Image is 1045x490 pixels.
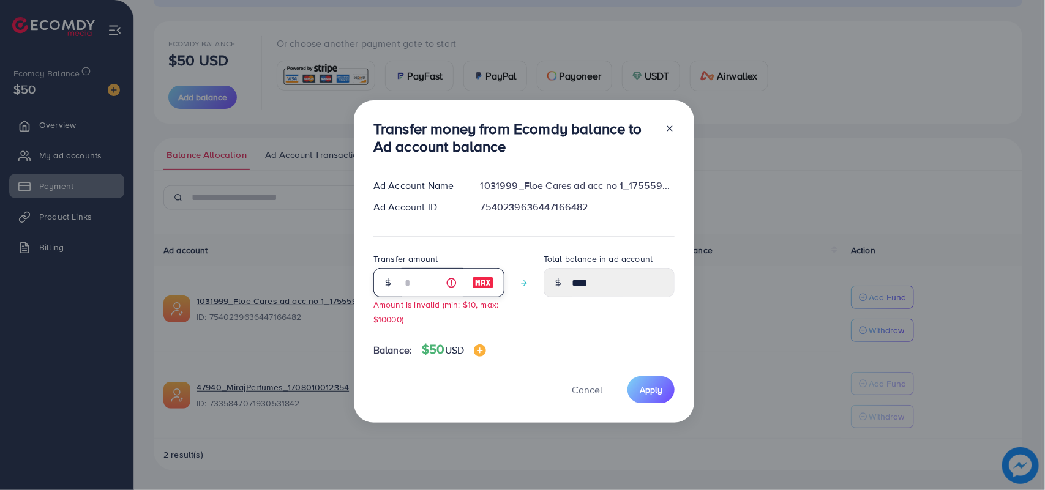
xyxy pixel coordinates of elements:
[373,120,655,155] h3: Transfer money from Ecomdy balance to Ad account balance
[373,253,438,265] label: Transfer amount
[373,343,412,357] span: Balance:
[544,253,653,265] label: Total balance in ad account
[474,344,486,357] img: image
[472,275,494,290] img: image
[364,200,471,214] div: Ad Account ID
[373,299,498,324] small: Amount is invalid (min: $10, max: $10000)
[445,343,464,357] span: USD
[556,376,618,403] button: Cancel
[572,383,602,396] span: Cancel
[422,342,486,357] h4: $50
[471,179,684,193] div: 1031999_Floe Cares ad acc no 1_1755598915786
[640,384,662,396] span: Apply
[627,376,675,403] button: Apply
[471,200,684,214] div: 7540239636447166482
[364,179,471,193] div: Ad Account Name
